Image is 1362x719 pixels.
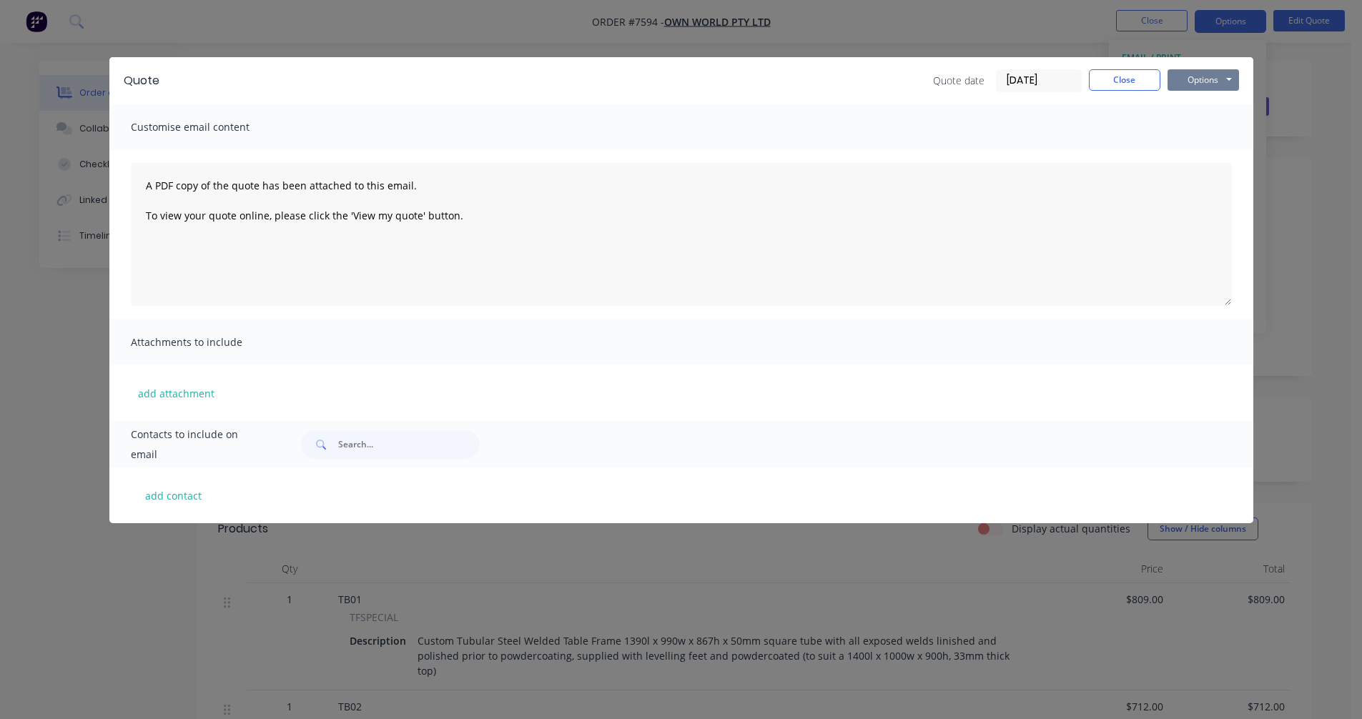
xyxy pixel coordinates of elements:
div: Quote [124,72,159,89]
button: Close [1089,69,1160,91]
button: Options [1168,69,1239,91]
span: Contacts to include on email [131,425,266,465]
button: add attachment [131,382,222,404]
span: Quote date [933,73,985,88]
input: Search... [338,430,480,459]
textarea: A PDF copy of the quote has been attached to this email. To view your quote online, please click ... [131,163,1232,306]
button: add contact [131,485,217,506]
span: Attachments to include [131,332,288,352]
span: Customise email content [131,117,288,137]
